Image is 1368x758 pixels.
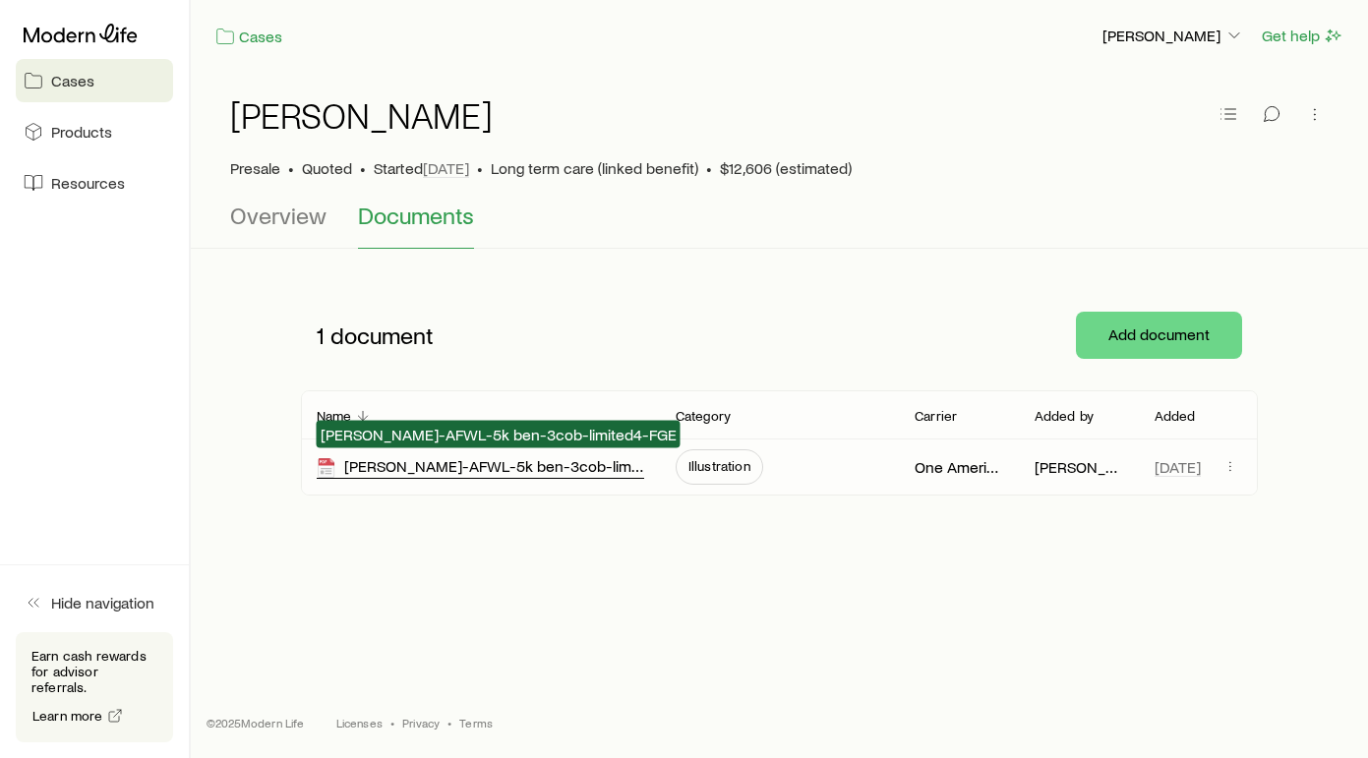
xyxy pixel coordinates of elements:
[459,715,493,730] a: Terms
[230,95,493,135] h1: [PERSON_NAME]
[51,593,154,612] span: Hide navigation
[317,408,352,424] p: Name
[214,26,283,48] a: Cases
[317,456,644,479] div: [PERSON_NAME]-AFWL-5k ben-3cob-limited4-FGE
[1076,312,1242,359] button: Add document
[447,715,451,730] span: •
[1102,26,1244,45] p: [PERSON_NAME]
[360,158,366,178] span: •
[477,158,483,178] span: •
[16,632,173,742] div: Earn cash rewards for advisor referrals.Learn more
[1035,457,1123,477] p: [PERSON_NAME]
[402,715,440,730] a: Privacy
[317,321,325,349] span: 1
[676,408,731,424] p: Category
[1155,457,1201,477] span: [DATE]
[16,581,173,624] button: Hide navigation
[374,158,469,178] p: Started
[358,202,474,229] span: Documents
[230,202,327,229] span: Overview
[32,709,103,723] span: Learn more
[706,158,712,178] span: •
[16,59,173,102] a: Cases
[1155,408,1196,424] p: Added
[51,173,125,193] span: Resources
[230,202,1329,249] div: Case details tabs
[16,161,173,204] a: Resources
[302,158,352,178] span: Quoted
[336,715,383,730] a: Licenses
[330,321,434,349] span: document
[915,408,957,424] p: Carrier
[915,457,1003,477] p: One America
[288,158,294,178] span: •
[230,158,280,178] p: Presale
[1035,408,1094,424] p: Added by
[207,715,305,730] p: © 2025 Modern Life
[1101,25,1245,48] button: [PERSON_NAME]
[423,158,469,178] span: [DATE]
[1261,25,1344,47] button: Get help
[51,122,112,142] span: Products
[31,648,157,695] p: Earn cash rewards for advisor referrals.
[491,158,698,178] span: Long term care (linked benefit)
[16,110,173,153] a: Products
[51,71,94,90] span: Cases
[720,158,852,178] span: $12,606 (estimated)
[688,458,750,474] span: Illustration
[390,715,394,730] span: •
